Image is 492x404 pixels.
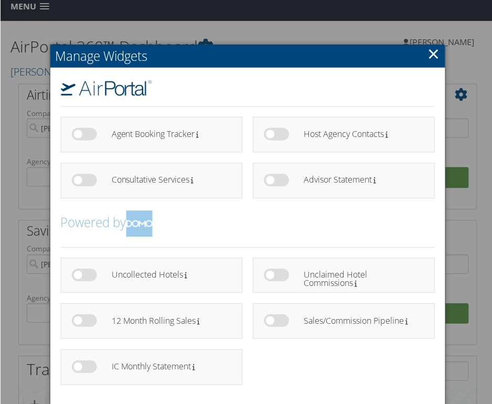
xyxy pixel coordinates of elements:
h4: Consultative Services [111,176,223,185]
h2: Manage Widgets [50,45,446,68]
h4: Uncollected Hotels [111,271,223,280]
h4: Sales/Commission Pipeline [304,317,416,326]
a: Close [427,43,440,64]
h2: Powered by [60,211,435,237]
h4: Unclaimed Hotel Commissions [304,271,416,288]
img: domo-logo.png [126,211,152,237]
h4: 12 Month Rolling Sales [111,317,223,326]
h4: Advisor Statement [304,176,416,185]
img: airportal-logo.png [60,80,152,96]
h4: IC Monthly Statement [111,363,223,371]
h4: Agent Booking Tracker [111,130,223,139]
h4: Host Agency Contacts [304,130,416,139]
